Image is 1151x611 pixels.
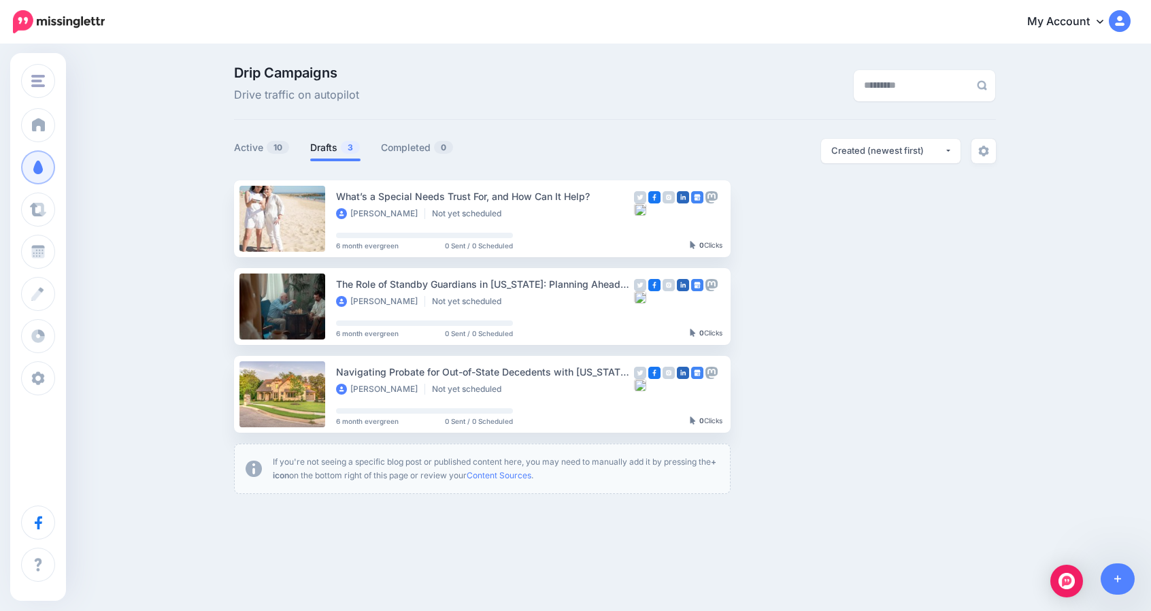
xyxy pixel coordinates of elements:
[1014,5,1131,39] a: My Account
[13,10,105,33] img: Missinglettr
[336,384,425,395] li: [PERSON_NAME]
[434,141,453,154] span: 0
[690,329,696,337] img: pointer-grey-darker.png
[336,188,634,204] div: What’s a Special Needs Trust For, and How Can It Help?
[634,379,646,391] img: bluesky-grey-square.png
[432,296,508,307] li: Not yet scheduled
[336,208,425,219] li: [PERSON_NAME]
[705,191,718,203] img: mastodon-grey-square.png
[336,296,425,307] li: [PERSON_NAME]
[445,330,513,337] span: 0 Sent / 0 Scheduled
[273,457,716,480] b: + icon
[978,146,989,156] img: settings-grey.png
[663,279,675,291] img: instagram-grey-square.png
[336,330,399,337] span: 6 month evergreen
[273,455,719,482] p: If you're not seeing a specific blog post or published content here, you may need to manually add...
[677,367,689,379] img: linkedin-square.png
[445,418,513,425] span: 0 Sent / 0 Scheduled
[705,279,718,291] img: mastodon-grey-square.png
[445,242,513,249] span: 0 Sent / 0 Scheduled
[634,291,646,303] img: bluesky-grey-square.png
[234,66,359,80] span: Drip Campaigns
[467,470,531,480] a: Content Sources
[690,242,722,250] div: Clicks
[677,191,689,203] img: linkedin-square.png
[336,418,399,425] span: 6 month evergreen
[336,276,634,292] div: The Role of Standby Guardians in [US_STATE]: Planning Ahead for Adults with Disabilities
[705,367,718,379] img: mastodon-grey-square.png
[690,416,696,425] img: pointer-grey-darker.png
[1050,565,1083,597] div: Open Intercom Messenger
[691,279,703,291] img: google_business-square.png
[699,416,704,425] b: 0
[234,139,290,156] a: Active10
[381,139,454,156] a: Completed0
[977,80,987,90] img: search-grey-6.png
[690,241,696,249] img: pointer-grey-darker.png
[634,191,646,203] img: twitter-grey-square.png
[432,384,508,395] li: Not yet scheduled
[648,191,661,203] img: facebook-square.png
[663,191,675,203] img: instagram-grey-square.png
[690,329,722,337] div: Clicks
[648,367,661,379] img: facebook-square.png
[310,139,361,156] a: Drafts3
[341,141,360,154] span: 3
[699,329,704,337] b: 0
[677,279,689,291] img: linkedin-square.png
[336,242,399,249] span: 6 month evergreen
[690,417,722,425] div: Clicks
[821,139,961,163] button: Created (newest first)
[246,461,262,477] img: info-circle-grey.png
[831,144,944,157] div: Created (newest first)
[336,364,634,380] div: Navigating Probate for Out-of-State Decedents with [US_STATE] Property
[234,86,359,104] span: Drive traffic on autopilot
[634,367,646,379] img: twitter-grey-square.png
[691,191,703,203] img: google_business-square.png
[648,279,661,291] img: facebook-square.png
[699,241,704,249] b: 0
[634,279,646,291] img: twitter-grey-square.png
[634,203,646,216] img: bluesky-grey-square.png
[663,367,675,379] img: instagram-grey-square.png
[432,208,508,219] li: Not yet scheduled
[31,75,45,87] img: menu.png
[691,367,703,379] img: google_business-square.png
[267,141,289,154] span: 10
